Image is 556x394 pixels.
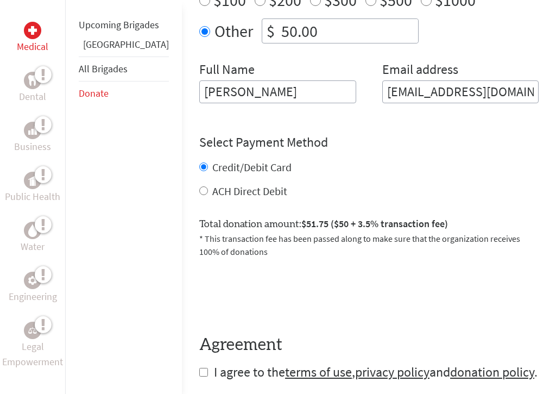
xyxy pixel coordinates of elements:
[450,364,534,380] a: donation policy
[21,239,45,254] p: Water
[14,122,51,154] a: BusinessBusiness
[199,232,539,258] p: * This transaction fee has been passed along to make sure that the organization receives 100% of ...
[301,217,448,230] span: $51.75 ($50 + 3.5% transaction fee)
[24,222,41,239] div: Water
[28,75,37,85] img: Dental
[355,364,429,380] a: privacy policy
[5,189,60,204] p: Public Health
[2,339,63,370] p: Legal Empowerment
[214,364,538,380] span: I agree to the , and .
[199,61,255,80] label: Full Name
[28,276,37,285] img: Engineering
[79,57,169,82] li: All Brigades
[17,22,48,54] a: MedicalMedical
[24,322,41,339] div: Legal Empowerment
[382,80,539,103] input: Your Email
[285,364,352,380] a: terms of use
[79,18,159,31] a: Upcoming Brigades
[382,61,458,80] label: Email address
[24,72,41,89] div: Dental
[83,38,169,51] a: [GEOGRAPHIC_DATA]
[262,19,279,43] div: $
[199,271,364,314] iframe: reCAPTCHA
[279,19,418,43] input: Enter Amount
[2,322,63,370] a: Legal EmpowermentLegal Empowerment
[24,122,41,139] div: Business
[17,39,48,54] p: Medical
[5,172,60,204] a: Public HealthPublic Health
[79,62,128,75] a: All Brigades
[28,175,37,186] img: Public Health
[79,87,109,99] a: Donate
[28,26,37,35] img: Medical
[21,222,45,254] a: WaterWater
[79,13,169,37] li: Upcoming Brigades
[9,289,57,304] p: Engineering
[79,82,169,105] li: Donate
[212,184,287,198] label: ACH Direct Debit
[199,216,448,232] label: Total donation amount:
[199,134,539,151] h4: Select Payment Method
[24,272,41,289] div: Engineering
[199,335,539,355] h4: Agreement
[214,18,253,43] label: Other
[199,80,356,103] input: Enter Full Name
[14,139,51,154] p: Business
[28,327,37,334] img: Legal Empowerment
[19,72,46,104] a: DentalDental
[24,172,41,189] div: Public Health
[9,272,57,304] a: EngineeringEngineering
[24,22,41,39] div: Medical
[19,89,46,104] p: Dental
[212,160,292,174] label: Credit/Debit Card
[79,37,169,57] li: Panama
[28,126,37,135] img: Business
[28,224,37,236] img: Water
